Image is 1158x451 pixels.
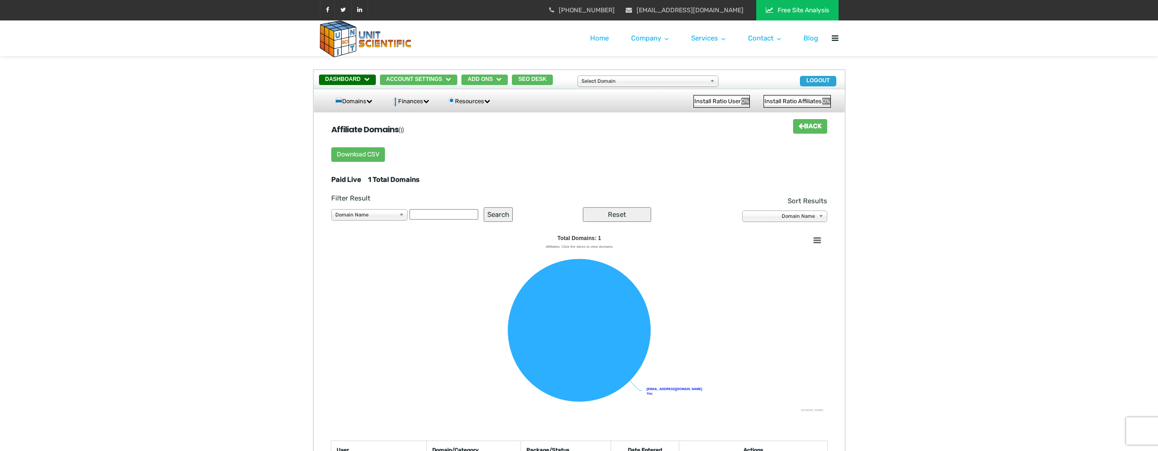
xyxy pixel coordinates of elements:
span: (1) [399,126,404,134]
span: Install Ratio User [694,97,741,105]
a: Home [590,20,609,56]
input: Reset [583,207,651,222]
text: Affiliates: Click the slices to view domains [546,245,612,249]
button: ACCOUNT SETTINGS [380,75,457,85]
button: Finances [389,95,432,108]
a: Company [631,20,669,56]
b: Paid Live 1 Total Domains [331,175,420,184]
a: Services [691,20,726,56]
svg: Total Domains: 1 [331,231,828,413]
a: LOGOUT [800,76,836,86]
a: Download CSV [331,147,385,162]
a: Contact [748,20,781,56]
li: [PHONE_NUMBER] [549,5,615,16]
text: [DOMAIN_NAME] [801,409,823,411]
button: ADD ONS [461,75,508,85]
text: [EMAIL_ADDRESS][DOMAIN_NAME] You [647,387,702,395]
p: Sort Results [742,195,827,207]
span: Domain Name [335,210,395,220]
button: Resources [445,95,493,108]
button: DASHBOARD [319,75,376,85]
span: Select Domain [582,76,706,87]
input: Search [484,207,513,222]
span: 0% [822,98,830,105]
button: Domains [333,95,375,108]
p: Filter Result [331,192,651,204]
h1: Affiliate Domains [331,119,404,140]
span: 0% [741,98,749,105]
a: Blog [804,20,818,56]
a: BACK [793,119,827,134]
text: Total Domains: 1 [557,235,601,241]
span: Install Ratio Affiliates [764,97,822,105]
button: SEO Desk [512,75,553,85]
span: Domain Name [746,211,815,222]
li: [EMAIL_ADDRESS][DOMAIN_NAME] [626,5,743,16]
